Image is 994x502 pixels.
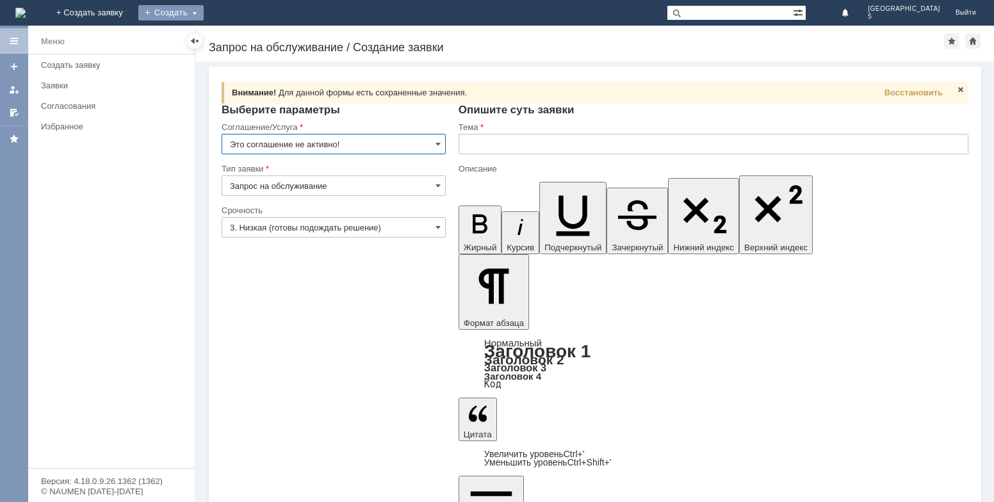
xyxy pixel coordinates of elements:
[15,8,26,18] a: Перейти на домашнюю страницу
[459,123,966,131] div: Тема
[484,371,541,382] a: Заголовок 4
[138,5,204,20] div: Создать
[607,188,668,254] button: Зачеркнутый
[868,13,940,20] span: 5
[744,243,808,252] span: Верхний индекс
[459,254,529,330] button: Формат абзаца
[41,81,187,90] div: Заявки
[222,165,443,173] div: Тип заявки
[739,175,813,254] button: Верхний индекс
[464,318,524,328] span: Формат абзаца
[544,243,601,252] span: Подчеркнутый
[484,341,591,361] a: Заголовок 1
[36,76,192,95] a: Заявки
[459,104,574,116] span: Опишите суть заявки
[232,88,276,97] span: Внимание!
[484,378,501,390] a: Код
[4,79,24,100] a: Мои заявки
[222,104,340,116] span: Выберите параметры
[459,450,968,467] div: Цитата
[187,33,202,49] div: Скрыть меню
[41,60,187,70] div: Создать заявку
[484,362,546,373] a: Заголовок 3
[41,34,65,49] div: Меню
[868,5,940,13] span: [GEOGRAPHIC_DATA]
[484,337,542,348] a: Нормальный
[279,88,467,97] span: Для данной формы есть сохраненные значения.
[612,243,663,252] span: Зачеркнутый
[41,487,182,496] div: © NAUMEN [DATE]-[DATE]
[484,457,612,467] a: Decrease
[484,352,564,367] a: Заголовок 2
[507,243,534,252] span: Курсив
[209,41,944,54] div: Запрос на обслуживание / Создание заявки
[673,243,734,252] span: Нижний индекс
[36,96,192,116] a: Согласования
[567,457,612,467] span: Ctrl+Shift+'
[36,55,192,75] a: Создать заявку
[4,56,24,77] a: Создать заявку
[464,430,492,439] span: Цитата
[222,123,443,131] div: Соглашение/Услуга
[15,8,26,18] img: logo
[668,178,739,254] button: Нижний индекс
[564,449,585,459] span: Ctrl+'
[539,182,607,254] button: Подчеркнутый
[793,6,806,18] span: Расширенный поиск
[884,88,943,97] span: Восстановить
[41,477,182,485] div: Версия: 4.18.0.9.26.1362 (1362)
[459,339,968,389] div: Формат абзаца
[956,85,966,95] span: Закрыть
[459,165,966,173] div: Описание
[459,398,497,441] button: Цитата
[965,33,981,49] div: Сделать домашней страницей
[484,449,585,459] a: Increase
[459,206,502,254] button: Жирный
[501,211,539,254] button: Курсив
[944,33,959,49] div: Добавить в избранное
[222,206,443,215] div: Срочность
[4,102,24,123] a: Мои согласования
[41,101,187,111] div: Согласования
[41,122,173,131] div: Избранное
[464,243,497,252] span: Жирный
